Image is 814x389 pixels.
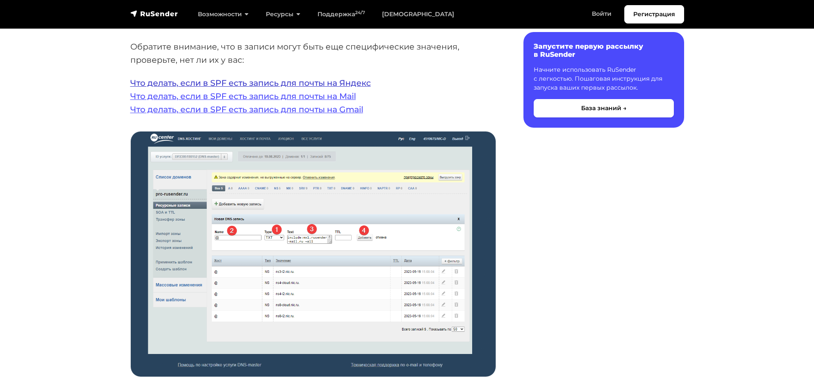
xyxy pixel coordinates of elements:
[130,40,496,66] p: Обратите внимание, что в записи могут быть еще специфические значения, проверьте, нет ли их у вас:
[624,5,684,23] a: Регистрация
[130,9,178,18] img: RuSender
[534,42,674,58] h6: Запустите первую рассылку в RuSender
[534,99,674,117] button: База знаний →
[355,10,365,15] sup: 24/7
[523,32,684,128] a: Запустите первую рассылку в RuSender Начните использовать RuSender с легкостью. Пошаговая инструк...
[189,6,257,23] a: Возможности
[309,6,373,23] a: Поддержка24/7
[534,65,674,92] p: Начните использовать RuSender с легкостью. Пошаговая инструкция для запуска ваших первых рассылок.
[130,91,356,101] a: Что делать, если в SPF есть запись для почты на Mail
[583,5,620,23] a: Войти
[373,6,463,23] a: [DEMOGRAPHIC_DATA]
[257,6,309,23] a: Ресурсы
[130,104,363,114] a: Что делать, если в SPF есть запись для почты на Gmail
[130,78,371,88] a: Что делать, если в SPF есть запись для почты на Яндекс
